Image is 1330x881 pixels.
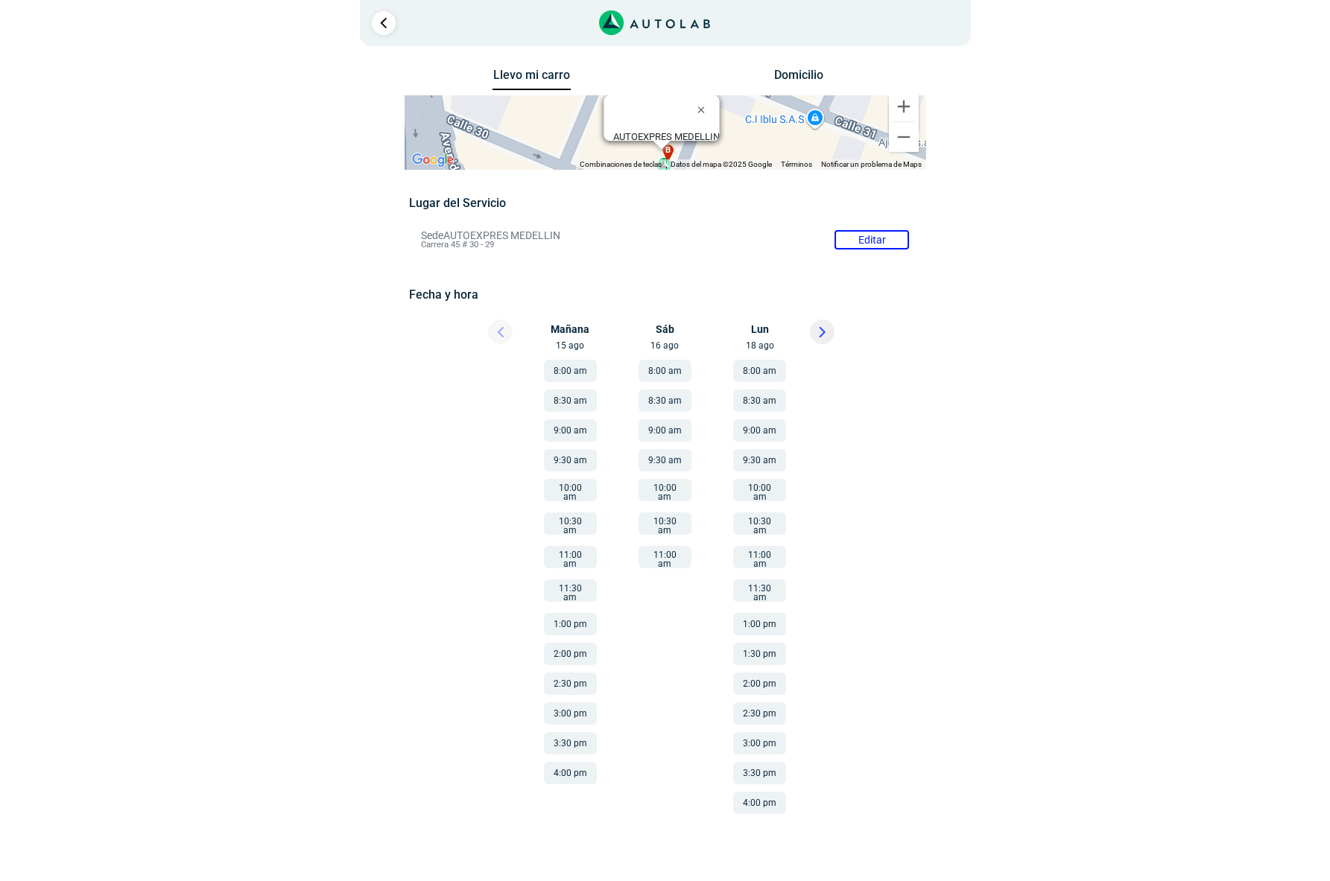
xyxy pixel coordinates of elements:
button: 8:00 am [733,360,786,382]
a: Ir al paso anterior [372,11,396,35]
a: Términos [781,160,812,168]
button: 9:30 am [544,449,597,471]
button: 11:00 am [639,546,691,568]
button: 10:00 am [639,479,691,501]
h5: Lugar del Servicio [409,196,921,210]
button: 1:00 pm [733,613,786,635]
button: 3:00 pm [733,732,786,754]
h5: Fecha y hora [409,287,921,302]
button: 9:30 am [639,449,691,471]
button: 9:00 am [544,419,597,442]
button: 2:30 pm [544,672,597,695]
button: 8:30 am [544,389,597,412]
button: 10:30 am [639,512,691,535]
img: Google [408,150,457,170]
button: 11:30 am [544,579,597,602]
button: 8:00 am [544,360,597,382]
button: 3:30 pm [733,762,786,784]
span: Datos del mapa ©2025 Google [671,160,772,168]
button: 3:00 pm [544,702,597,725]
button: 4:00 pm [544,762,597,784]
button: 11:00 am [544,546,597,568]
button: 10:30 am [544,512,597,535]
button: Llevo mi carro [493,68,571,91]
button: Cerrar [686,92,722,127]
button: 1:30 pm [733,643,786,665]
span: b [665,144,671,157]
button: Combinaciones de teclas [580,159,662,170]
button: 4:00 pm [733,792,786,814]
button: Reducir [889,122,919,152]
button: 9:30 am [733,449,786,471]
button: 11:30 am [733,579,786,602]
button: 8:30 am [639,389,691,412]
a: Abre esta zona en Google Maps (se abre en una nueva ventana) [408,150,457,170]
button: 10:00 am [733,479,786,501]
b: AUTOEXPRES MEDELLIN [612,131,719,142]
button: 2:30 pm [733,702,786,725]
button: 3:30 pm [544,732,597,754]
button: 1:00 pm [544,613,597,635]
button: 11:00 am [733,546,786,568]
button: 8:00 am [639,360,691,382]
button: 10:00 am [544,479,597,501]
button: 2:00 pm [544,643,597,665]
a: Notificar un problema de Maps [821,160,922,168]
button: Ampliar [889,92,919,121]
button: 10:30 am [733,512,786,535]
button: 9:00 am [733,419,786,442]
a: Link al sitio de autolab [599,15,710,29]
button: Domicilio [759,68,837,89]
div: Carrera 45 # 30 - 29 [612,131,719,153]
button: 2:00 pm [733,672,786,695]
button: 9:00 am [639,419,691,442]
button: 8:30 am [733,389,786,412]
